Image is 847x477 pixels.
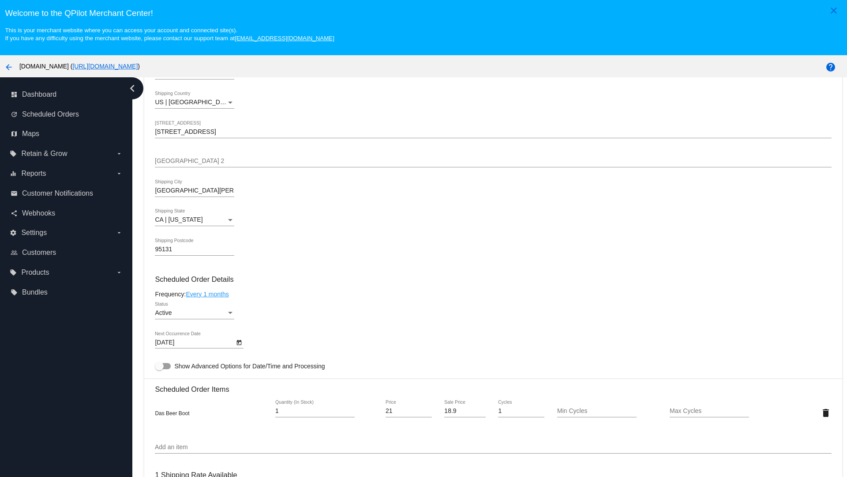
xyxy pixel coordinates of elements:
span: Bundles [22,288,48,296]
input: Quantity (In Stock) [275,408,355,415]
a: [URL][DOMAIN_NAME] [72,63,138,70]
i: arrow_drop_down [116,269,123,276]
mat-icon: help [825,62,836,72]
input: Shipping Street 2 [155,158,831,165]
span: Show Advanced Options for Date/Time and Processing [174,362,325,371]
span: CA | [US_STATE] [155,216,202,223]
span: Active [155,309,172,316]
span: Customers [22,249,56,257]
input: Next Occurrence Date [155,339,234,346]
span: [DOMAIN_NAME] ( ) [19,63,140,70]
i: email [11,190,18,197]
input: Cycles [498,408,544,415]
i: people_outline [11,249,18,256]
span: Scheduled Orders [22,110,79,118]
a: [EMAIL_ADDRESS][DOMAIN_NAME] [235,35,334,42]
i: chevron_left [125,81,139,95]
span: Das Beer Boot [155,410,189,416]
mat-icon: close [828,5,839,16]
i: local_offer [10,150,17,157]
i: map [11,130,18,137]
span: Reports [21,170,46,178]
input: Sale Price [444,408,485,415]
input: Shipping City [155,187,234,194]
i: settings [10,229,17,236]
i: arrow_drop_down [116,170,123,177]
i: arrow_drop_down [116,150,123,157]
div: Frequency: [155,291,831,298]
i: dashboard [11,91,18,98]
input: Add an item [155,444,831,451]
mat-icon: delete [821,408,831,418]
input: Shipping Postcode [155,246,234,253]
span: Customer Notifications [22,189,93,197]
input: Max Cycles [670,408,749,415]
mat-select: Shipping Country [155,99,234,106]
mat-select: Shipping State [155,216,234,223]
input: Shipping Street 1 [155,129,831,136]
i: share [11,210,18,217]
h3: Welcome to the QPilot Merchant Center! [5,8,842,18]
input: Price [386,408,432,415]
span: Dashboard [22,91,56,98]
span: Webhooks [22,209,55,217]
span: Retain & Grow [21,150,67,158]
button: Open calendar [234,337,244,347]
span: US | [GEOGRAPHIC_DATA] [155,98,233,106]
span: Products [21,269,49,276]
i: local_offer [10,269,17,276]
h3: Scheduled Order Details [155,275,831,284]
span: Maps [22,130,39,138]
i: equalizer [10,170,17,177]
i: local_offer [11,289,18,296]
mat-icon: arrow_back [4,62,14,72]
input: Min Cycles [557,408,637,415]
a: Every 1 months [186,291,229,298]
span: Settings [21,229,47,237]
h3: Scheduled Order Items [155,379,831,394]
i: arrow_drop_down [116,229,123,236]
mat-select: Status [155,310,234,317]
small: This is your merchant website where you can access your account and connected site(s). If you hav... [5,27,334,42]
i: update [11,111,18,118]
